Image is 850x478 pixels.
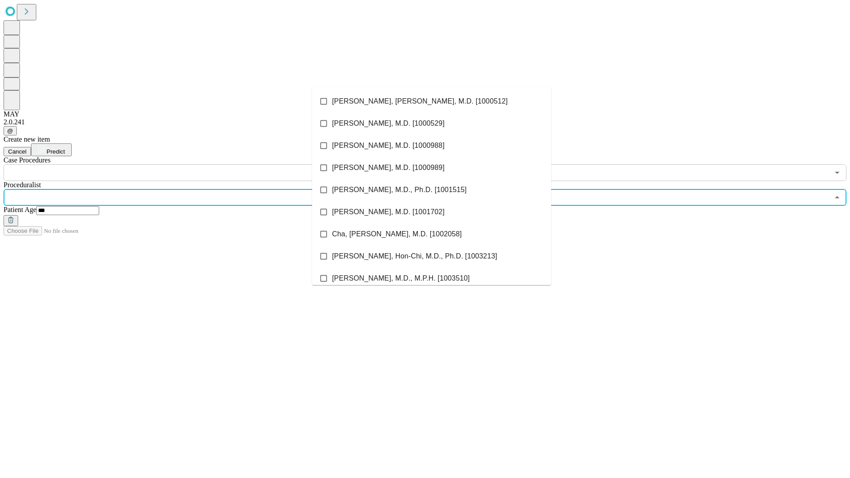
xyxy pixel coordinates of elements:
[8,148,27,155] span: Cancel
[332,229,462,239] span: Cha, [PERSON_NAME], M.D. [1002058]
[7,127,13,134] span: @
[4,126,17,135] button: @
[332,140,444,151] span: [PERSON_NAME], M.D. [1000988]
[4,181,41,189] span: Proceduralist
[4,118,846,126] div: 2.0.241
[831,166,843,179] button: Open
[332,273,470,284] span: [PERSON_NAME], M.D., M.P.H. [1003510]
[831,191,843,204] button: Close
[4,110,846,118] div: MAY
[332,207,444,217] span: [PERSON_NAME], M.D. [1001702]
[332,185,467,195] span: [PERSON_NAME], M.D., Ph.D. [1001515]
[46,148,65,155] span: Predict
[332,162,444,173] span: [PERSON_NAME], M.D. [1000989]
[4,156,50,164] span: Scheduled Procedure
[332,118,444,129] span: [PERSON_NAME], M.D. [1000529]
[4,206,36,213] span: Patient Age
[332,251,497,262] span: [PERSON_NAME], Hon-Chi, M.D., Ph.D. [1003213]
[4,147,31,156] button: Cancel
[332,96,508,107] span: [PERSON_NAME], [PERSON_NAME], M.D. [1000512]
[31,143,72,156] button: Predict
[4,135,50,143] span: Create new item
